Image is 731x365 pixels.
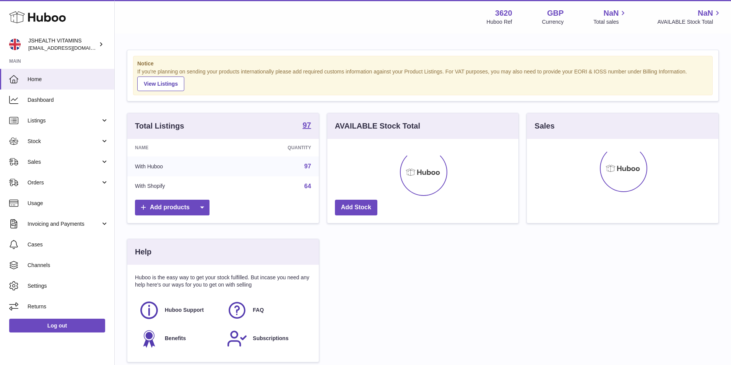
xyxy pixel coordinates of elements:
[28,76,109,83] span: Home
[28,220,101,228] span: Invoicing and Payments
[28,138,101,145] span: Stock
[593,18,627,26] span: Total sales
[137,77,184,91] a: View Listings
[139,328,219,349] a: Benefits
[304,163,311,169] a: 97
[135,274,311,288] p: Huboo is the easy way to get your stock fulfilled. But incase you need any help here's our ways f...
[495,8,512,18] strong: 3620
[135,200,210,215] a: Add products
[28,282,109,290] span: Settings
[28,158,101,166] span: Sales
[253,306,264,314] span: FAQ
[227,328,307,349] a: Subscriptions
[487,18,512,26] div: Huboo Ref
[542,18,564,26] div: Currency
[139,300,219,321] a: Huboo Support
[698,8,713,18] span: NaN
[657,18,722,26] span: AVAILABLE Stock Total
[28,241,109,248] span: Cases
[335,200,377,215] a: Add Stock
[135,121,184,131] h3: Total Listings
[28,45,112,51] span: [EMAIL_ADDRESS][DOMAIN_NAME]
[28,96,109,104] span: Dashboard
[28,200,109,207] span: Usage
[28,179,101,186] span: Orders
[9,39,21,50] img: internalAdmin-3620@internal.huboo.com
[137,68,708,91] div: If you're planning on sending your products internationally please add required customs informati...
[28,262,109,269] span: Channels
[304,183,311,189] a: 64
[127,176,231,196] td: With Shopify
[165,306,204,314] span: Huboo Support
[302,121,311,129] strong: 97
[137,60,708,67] strong: Notice
[335,121,420,131] h3: AVAILABLE Stock Total
[28,117,101,124] span: Listings
[231,139,319,156] th: Quantity
[28,303,109,310] span: Returns
[534,121,554,131] h3: Sales
[28,37,97,52] div: JSHEALTH VITAMINS
[165,335,186,342] span: Benefits
[302,121,311,130] a: 97
[547,8,564,18] strong: GBP
[127,156,231,176] td: With Huboo
[593,8,627,26] a: NaN Total sales
[227,300,307,321] a: FAQ
[603,8,619,18] span: NaN
[135,247,151,257] h3: Help
[127,139,231,156] th: Name
[657,8,722,26] a: NaN AVAILABLE Stock Total
[253,335,288,342] span: Subscriptions
[9,319,105,332] a: Log out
